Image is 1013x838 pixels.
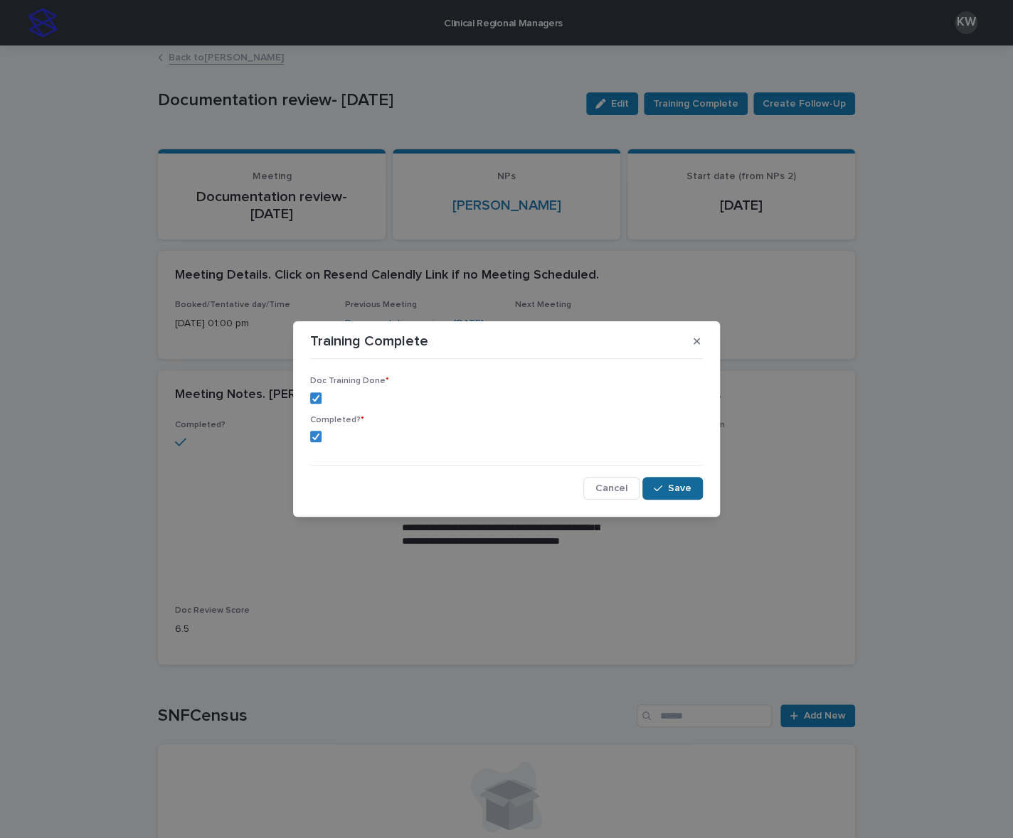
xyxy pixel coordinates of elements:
[310,377,389,385] span: Doc Training Done
[583,477,640,500] button: Cancel
[642,477,703,500] button: Save
[310,333,428,350] p: Training Complete
[310,416,364,424] span: Completed?
[668,483,691,493] span: Save
[595,483,627,493] span: Cancel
